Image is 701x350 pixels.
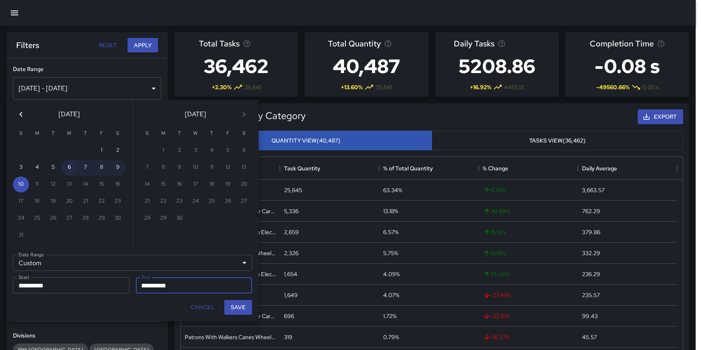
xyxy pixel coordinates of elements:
button: 5 [45,159,61,176]
span: Tuesday [46,126,61,142]
span: Sunday [140,126,154,142]
span: Saturday [237,126,251,142]
button: 6 [61,159,77,176]
button: 9 [110,159,126,176]
span: Wednesday [62,126,77,142]
span: Thursday [78,126,93,142]
button: 10 [13,176,29,193]
div: Custom [13,255,252,271]
span: Monday [30,126,44,142]
button: 4 [29,159,45,176]
button: Cancel [188,300,218,315]
span: [DATE] [59,109,80,120]
label: Date Range [19,251,44,258]
label: Start [19,274,29,281]
button: 2 [110,143,126,159]
span: Wednesday [188,126,203,142]
button: Save [224,300,252,315]
span: Tuesday [172,126,187,142]
button: 7 [77,159,94,176]
button: 3 [13,159,29,176]
button: 1 [94,143,110,159]
span: Friday [221,126,235,142]
span: Sunday [14,126,28,142]
span: Monday [156,126,171,142]
button: 8 [94,159,110,176]
span: Saturday [111,126,125,142]
span: Friday [94,126,109,142]
span: Thursday [204,126,219,142]
span: [DATE] [185,109,207,120]
label: End [142,274,150,281]
button: Previous month [13,106,29,122]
